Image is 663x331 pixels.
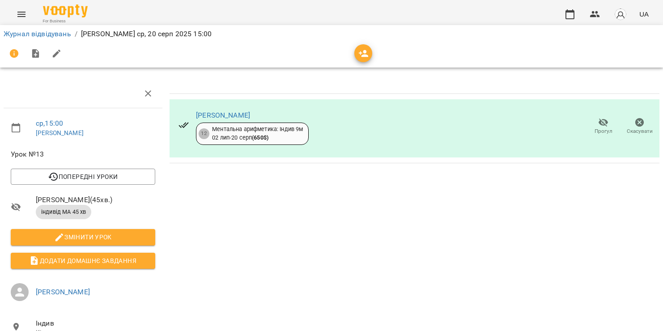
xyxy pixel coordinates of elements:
button: Попередні уроки [11,169,155,185]
nav: breadcrumb [4,29,659,39]
span: For Business [43,18,88,24]
span: UA [639,9,649,19]
p: [PERSON_NAME] ср, 20 серп 2025 15:00 [81,29,212,39]
a: [PERSON_NAME] [196,111,250,119]
button: Додати домашнє завдання [11,253,155,269]
div: 12 [199,128,209,139]
span: [PERSON_NAME] ( 45 хв. ) [36,195,155,205]
span: Змінити урок [18,232,148,242]
div: Ментальна арифметика: Індив 9м 02 лип - 20 серп [212,125,303,142]
span: Попередні уроки [18,171,148,182]
img: Voopty Logo [43,4,88,17]
span: Додати домашнє завдання [18,255,148,266]
a: ср , 15:00 [36,119,63,127]
a: [PERSON_NAME] [36,288,90,296]
span: індивід МА 45 хв [36,208,91,216]
li: / [75,29,77,39]
a: [PERSON_NAME] [36,129,84,136]
button: Змінити урок [11,229,155,245]
button: Скасувати [621,114,658,139]
span: Прогул [595,127,612,135]
span: Скасувати [627,127,653,135]
span: Урок №13 [11,149,155,160]
span: Індив [36,318,155,329]
a: Журнал відвідувань [4,30,71,38]
b: ( 650 $ ) [252,134,268,141]
img: avatar_s.png [614,8,627,21]
button: Прогул [585,114,621,139]
button: Menu [11,4,32,25]
button: UA [636,6,652,22]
